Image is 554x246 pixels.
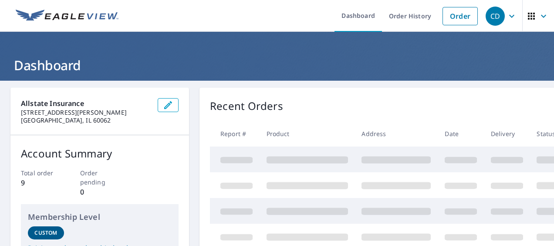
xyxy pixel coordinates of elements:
[34,229,57,237] p: Custom
[210,98,283,114] p: Recent Orders
[21,109,151,116] p: [STREET_ADDRESS][PERSON_NAME]
[484,121,530,147] th: Delivery
[21,116,151,124] p: [GEOGRAPHIC_DATA], IL 60062
[21,98,151,109] p: Allstate Insurance
[16,10,118,23] img: EV Logo
[80,168,120,187] p: Order pending
[260,121,355,147] th: Product
[438,121,484,147] th: Date
[21,168,61,178] p: Total order
[443,7,478,25] a: Order
[21,178,61,188] p: 9
[28,211,172,223] p: Membership Level
[80,187,120,197] p: 0
[210,121,260,147] th: Report #
[355,121,438,147] th: Address
[486,7,505,26] div: CD
[21,146,179,161] p: Account Summary
[10,56,544,74] h1: Dashboard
